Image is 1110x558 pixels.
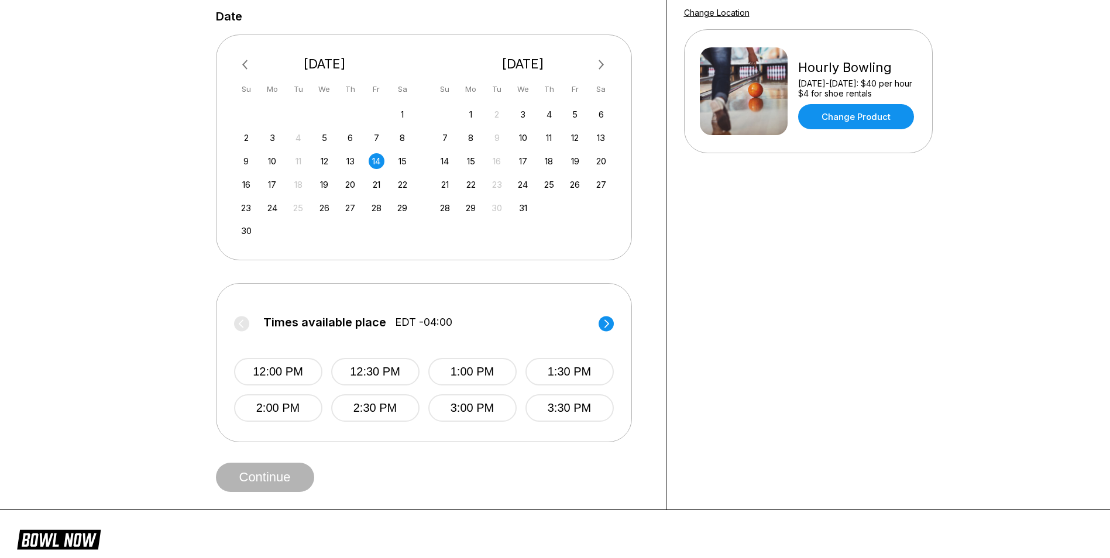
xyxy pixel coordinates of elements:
div: Tu [290,81,306,97]
a: Change Product [798,104,914,129]
div: Choose Sunday, November 2nd, 2025 [238,130,254,146]
div: Su [238,81,254,97]
div: Su [437,81,453,97]
button: 3:30 PM [525,394,614,422]
div: Choose Saturday, December 27th, 2025 [593,177,609,192]
div: Choose Wednesday, November 5th, 2025 [317,130,332,146]
div: Choose Saturday, November 29th, 2025 [394,200,410,216]
div: Choose Wednesday, December 10th, 2025 [515,130,531,146]
div: Choose Wednesday, December 17th, 2025 [515,153,531,169]
div: Not available Tuesday, December 30th, 2025 [489,200,505,216]
div: Choose Thursday, November 27th, 2025 [342,200,358,216]
div: Not available Tuesday, November 11th, 2025 [290,153,306,169]
button: 12:00 PM [234,358,322,385]
button: 1:00 PM [428,358,517,385]
div: Th [342,81,358,97]
img: Hourly Bowling [700,47,788,135]
div: Choose Sunday, November 23rd, 2025 [238,200,254,216]
div: Choose Saturday, December 20th, 2025 [593,153,609,169]
div: Sa [394,81,410,97]
div: [DATE]-[DATE]: $40 per hour $4 for shoe rentals [798,78,917,98]
div: Hourly Bowling [798,60,917,75]
div: Tu [489,81,505,97]
div: Choose Saturday, November 8th, 2025 [394,130,410,146]
div: month 2025-12 [435,105,611,216]
div: Choose Wednesday, December 31st, 2025 [515,200,531,216]
div: Choose Sunday, December 21st, 2025 [437,177,453,192]
div: Choose Monday, November 3rd, 2025 [264,130,280,146]
div: Choose Wednesday, November 12th, 2025 [317,153,332,169]
div: Choose Friday, December 12th, 2025 [567,130,583,146]
div: Choose Sunday, December 28th, 2025 [437,200,453,216]
div: Choose Monday, December 29th, 2025 [463,200,479,216]
div: Choose Thursday, December 25th, 2025 [541,177,557,192]
div: [DATE] [432,56,614,72]
div: month 2025-11 [237,105,413,239]
div: We [515,81,531,97]
div: Not available Tuesday, December 23rd, 2025 [489,177,505,192]
div: Choose Monday, November 17th, 2025 [264,177,280,192]
div: Choose Wednesday, December 3rd, 2025 [515,106,531,122]
div: Choose Sunday, November 9th, 2025 [238,153,254,169]
div: Not available Tuesday, December 9th, 2025 [489,130,505,146]
div: Mo [463,81,479,97]
div: Choose Monday, November 10th, 2025 [264,153,280,169]
button: Previous Month [237,56,256,74]
div: Choose Thursday, November 6th, 2025 [342,130,358,146]
div: Fr [369,81,384,97]
div: Choose Sunday, November 30th, 2025 [238,223,254,239]
div: Choose Saturday, December 6th, 2025 [593,106,609,122]
div: Choose Monday, December 15th, 2025 [463,153,479,169]
div: Choose Sunday, December 7th, 2025 [437,130,453,146]
div: Not available Tuesday, December 16th, 2025 [489,153,505,169]
div: Choose Sunday, December 14th, 2025 [437,153,453,169]
div: Choose Monday, December 1st, 2025 [463,106,479,122]
div: Not available Tuesday, November 4th, 2025 [290,130,306,146]
div: Choose Friday, November 21st, 2025 [369,177,384,192]
div: Choose Friday, December 19th, 2025 [567,153,583,169]
div: Choose Thursday, December 18th, 2025 [541,153,557,169]
span: EDT -04:00 [395,316,452,329]
span: Times available place [263,316,386,329]
div: Choose Friday, November 28th, 2025 [369,200,384,216]
button: Next Month [592,56,611,74]
a: Change Location [684,8,750,18]
div: Choose Thursday, December 11th, 2025 [541,130,557,146]
div: Choose Friday, November 14th, 2025 [369,153,384,169]
div: Choose Saturday, November 15th, 2025 [394,153,410,169]
div: Choose Wednesday, November 26th, 2025 [317,200,332,216]
div: Sa [593,81,609,97]
div: Choose Saturday, December 13th, 2025 [593,130,609,146]
button: 2:00 PM [234,394,322,422]
div: Choose Thursday, November 20th, 2025 [342,177,358,192]
div: Not available Tuesday, November 18th, 2025 [290,177,306,192]
div: Choose Sunday, November 16th, 2025 [238,177,254,192]
div: [DATE] [234,56,415,72]
div: Mo [264,81,280,97]
div: Choose Friday, December 26th, 2025 [567,177,583,192]
div: Fr [567,81,583,97]
label: Date [216,10,242,23]
div: Choose Friday, December 5th, 2025 [567,106,583,122]
div: Choose Saturday, November 22nd, 2025 [394,177,410,192]
div: Not available Tuesday, December 2nd, 2025 [489,106,505,122]
div: Choose Monday, December 22nd, 2025 [463,177,479,192]
div: Choose Monday, November 24th, 2025 [264,200,280,216]
div: Choose Monday, December 8th, 2025 [463,130,479,146]
div: Choose Thursday, December 4th, 2025 [541,106,557,122]
div: Choose Thursday, November 13th, 2025 [342,153,358,169]
div: Choose Wednesday, November 19th, 2025 [317,177,332,192]
div: Not available Tuesday, November 25th, 2025 [290,200,306,216]
button: 12:30 PM [331,358,420,385]
button: 2:30 PM [331,394,420,422]
div: Choose Wednesday, December 24th, 2025 [515,177,531,192]
div: We [317,81,332,97]
button: 3:00 PM [428,394,517,422]
div: Th [541,81,557,97]
button: 1:30 PM [525,358,614,385]
div: Choose Saturday, November 1st, 2025 [394,106,410,122]
div: Choose Friday, November 7th, 2025 [369,130,384,146]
